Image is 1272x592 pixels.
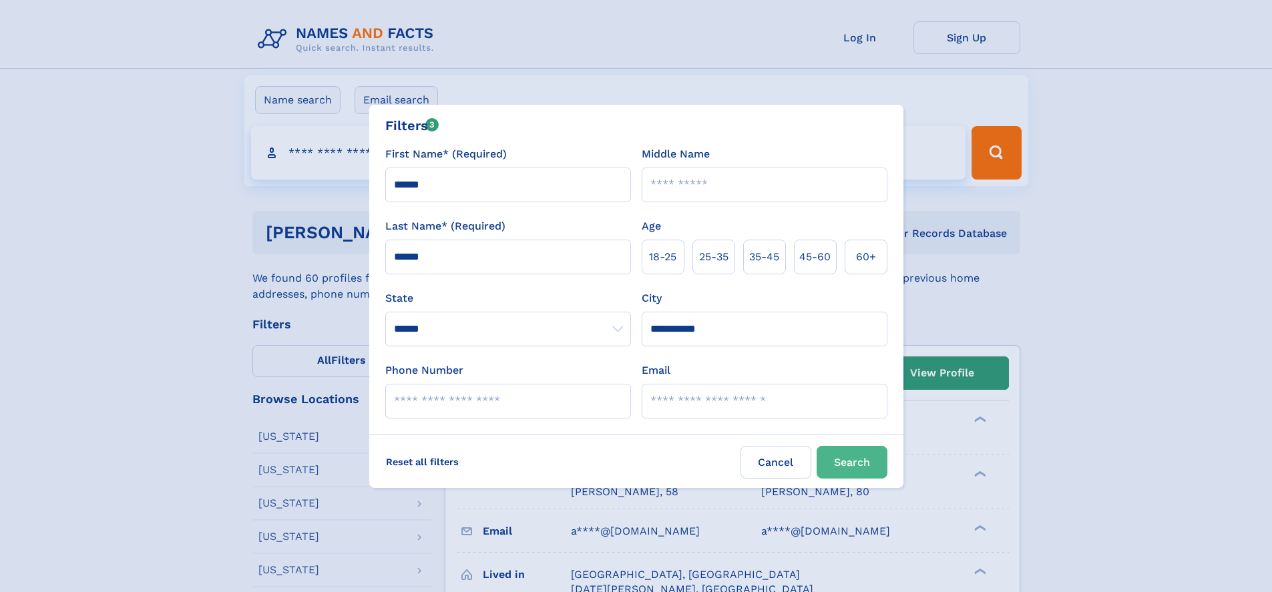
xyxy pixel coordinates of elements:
span: 35‑45 [749,249,779,265]
label: Reset all filters [377,446,467,478]
div: Filters [385,115,439,135]
label: Phone Number [385,362,463,378]
label: Middle Name [642,146,710,162]
span: 45‑60 [799,249,831,265]
label: City [642,290,662,306]
span: 60+ [856,249,876,265]
label: Cancel [740,446,811,479]
label: Last Name* (Required) [385,218,505,234]
label: Age [642,218,661,234]
label: First Name* (Required) [385,146,507,162]
button: Search [817,446,887,479]
span: 18‑25 [649,249,676,265]
label: Email [642,362,670,378]
span: 25‑35 [699,249,728,265]
label: State [385,290,631,306]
